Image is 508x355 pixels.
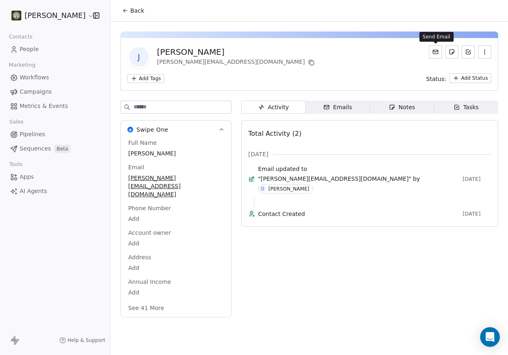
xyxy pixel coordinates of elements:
[20,130,45,139] span: Pipelines
[449,73,491,83] button: Add Status
[128,239,224,247] span: Add
[127,204,172,212] span: Phone Number
[20,187,47,195] span: AI Agents
[128,215,224,223] span: Add
[413,175,420,183] span: by
[59,337,105,344] a: Help & Support
[121,139,231,317] div: Swipe OneSwipe One
[127,278,173,286] span: Annual Income
[20,73,49,82] span: Workflows
[268,186,309,192] div: [PERSON_NAME]
[20,102,68,110] span: Metrics & Events
[5,31,36,43] span: Contacts
[20,88,52,96] span: Campaigns
[463,176,491,182] span: [DATE]
[7,170,104,184] a: Apps
[127,127,133,133] img: Swipe One
[10,9,87,22] button: [PERSON_NAME]
[389,103,415,112] div: Notes
[6,116,27,128] span: Sales
[5,59,39,71] span: Marketing
[480,327,500,347] div: Open Intercom Messenger
[127,253,153,261] span: Address
[25,10,86,21] span: [PERSON_NAME]
[7,71,104,84] a: Workflows
[261,186,264,192] div: O
[11,11,21,20] img: oakcassidy.png
[7,184,104,198] a: AI Agents
[128,264,224,272] span: Add
[463,211,491,217] span: [DATE]
[128,149,224,157] span: [PERSON_NAME]
[7,99,104,113] a: Metrics & Events
[130,7,144,15] span: Back
[426,75,446,83] span: Status:
[323,103,352,112] div: Emails
[7,43,104,56] a: People
[258,210,459,218] span: Contact Created
[127,74,164,83] button: Add Tags
[123,301,169,315] button: See 41 More
[248,150,268,158] span: [DATE]
[258,175,411,183] span: "[PERSON_NAME][EMAIL_ADDRESS][DOMAIN_NAME]"
[127,229,172,237] span: Account owner
[7,142,104,155] a: SequencesBeta
[128,174,224,198] span: [PERSON_NAME][EMAIL_ADDRESS][DOMAIN_NAME]
[128,288,224,297] span: Add
[129,47,149,67] span: J
[6,158,26,171] span: Tools
[117,3,149,18] button: Back
[454,103,479,112] div: Tasks
[20,45,39,54] span: People
[136,126,168,134] span: Swipe One
[258,165,274,173] span: Email
[423,34,451,40] p: Send Email
[7,85,104,99] a: Campaigns
[276,165,307,173] span: updated to
[157,46,316,58] div: [PERSON_NAME]
[127,139,159,147] span: Full Name
[121,121,231,139] button: Swipe OneSwipe One
[157,58,316,67] div: [PERSON_NAME][EMAIL_ADDRESS][DOMAIN_NAME]
[20,144,51,153] span: Sequences
[248,130,302,137] span: Total Activity (2)
[7,128,104,141] a: Pipelines
[20,173,34,181] span: Apps
[127,163,146,171] span: Email
[68,337,105,344] span: Help & Support
[54,145,70,153] span: Beta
